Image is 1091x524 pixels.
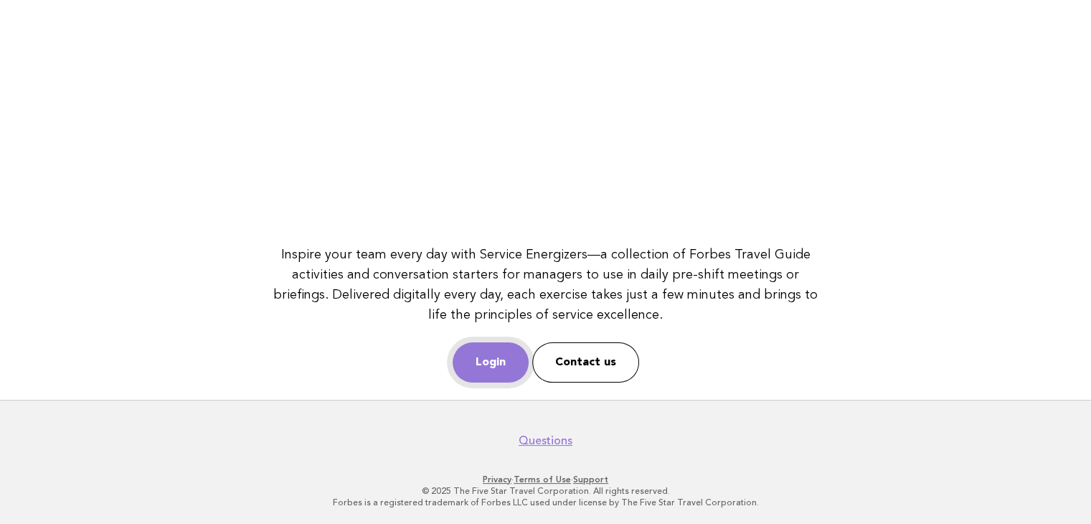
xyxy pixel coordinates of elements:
a: Privacy [483,474,511,485]
p: Inspire your team every day with Service Energizers—a collection of Forbes Travel Guide activitie... [273,245,819,325]
p: · · [107,474,985,485]
a: Login [453,342,529,383]
p: Forbes is a registered trademark of Forbes LLC used under license by The Five Star Travel Corpora... [107,497,985,508]
p: © 2025 The Five Star Travel Corporation. All rights reserved. [107,485,985,497]
a: Contact us [532,342,639,383]
a: Terms of Use [514,474,571,485]
a: Questions [519,434,572,448]
a: Support [573,474,608,485]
